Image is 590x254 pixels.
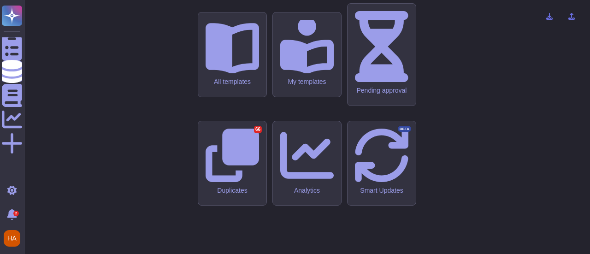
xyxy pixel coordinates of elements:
div: My templates [280,78,334,86]
div: 2 [13,211,19,216]
div: Analytics [280,187,334,195]
div: Smart Updates [355,187,408,195]
button: user [2,228,27,248]
img: user [4,230,20,247]
div: 66 [254,126,262,133]
div: BETA [398,126,411,132]
div: Duplicates [206,187,259,195]
div: Pending approval [355,87,408,95]
div: All templates [206,78,259,86]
